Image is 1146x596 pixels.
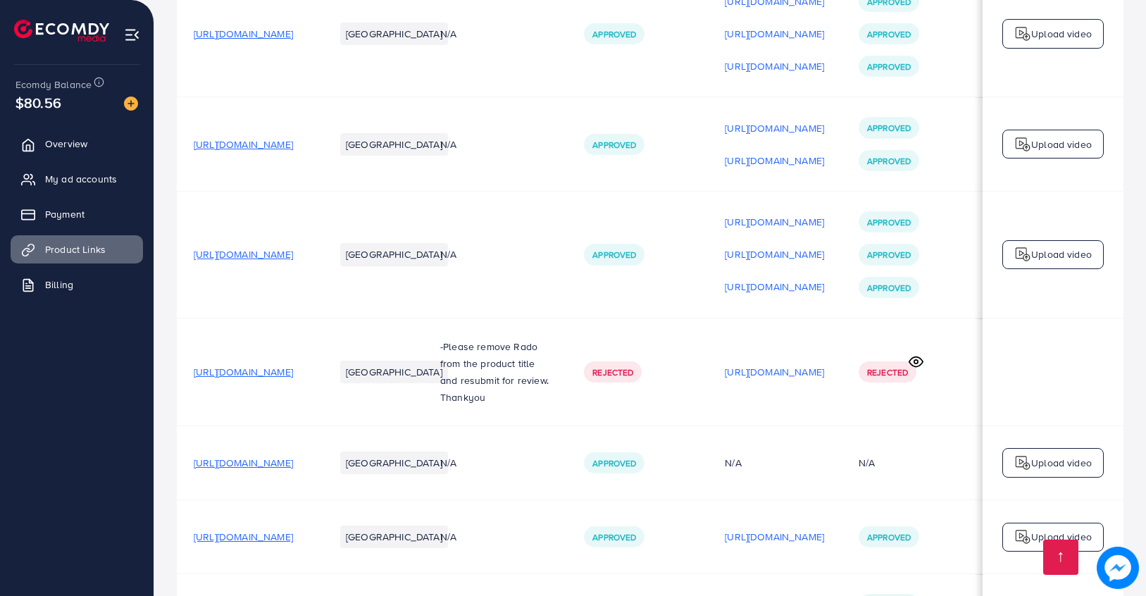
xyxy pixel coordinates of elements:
div: N/A [725,456,825,470]
p: [URL][DOMAIN_NAME] [725,246,824,263]
p: [URL][DOMAIN_NAME] [725,120,824,137]
img: logo [1014,454,1031,471]
span: Billing [45,278,73,292]
span: N/A [440,456,456,470]
span: [URL][DOMAIN_NAME] [194,137,293,151]
p: [URL][DOMAIN_NAME] [725,58,824,75]
img: logo [1014,25,1031,42]
span: Payment [45,207,85,221]
span: N/A [440,27,456,41]
span: [URL][DOMAIN_NAME] [194,365,293,379]
span: [URL][DOMAIN_NAME] [194,27,293,41]
span: N/A [440,530,456,544]
img: logo [1014,136,1031,153]
li: [GEOGRAPHIC_DATA] [340,361,448,383]
li: [GEOGRAPHIC_DATA] [340,452,448,474]
img: logo [14,20,109,42]
span: [URL][DOMAIN_NAME] [194,530,293,544]
span: [URL][DOMAIN_NAME] [194,247,293,261]
span: Approved [867,216,911,228]
span: Approved [867,249,911,261]
span: N/A [440,247,456,261]
div: N/A [859,456,875,470]
span: Approved [867,531,911,543]
span: [URL][DOMAIN_NAME] [194,456,293,470]
span: Approved [867,122,911,134]
p: Upload video [1031,25,1092,42]
span: Ecomdy Balance [15,77,92,92]
p: Upload video [1031,136,1092,153]
span: Product Links [45,242,106,256]
p: [URL][DOMAIN_NAME] [725,213,824,230]
p: [URL][DOMAIN_NAME] [725,25,824,42]
p: Upload video [1031,454,1092,471]
a: Product Links [11,235,143,263]
span: $80.56 [15,92,61,113]
li: [GEOGRAPHIC_DATA] [340,23,448,45]
span: Approved [592,249,636,261]
span: N/A [440,137,456,151]
span: Approved [867,61,911,73]
img: logo [1014,528,1031,545]
span: Approved [592,28,636,40]
a: Overview [11,130,143,158]
a: Payment [11,200,143,228]
p: [URL][DOMAIN_NAME] [725,152,824,169]
img: image [124,97,138,111]
img: menu [124,27,140,43]
a: My ad accounts [11,165,143,193]
p: [URL][DOMAIN_NAME] [725,278,824,295]
span: Approved [592,457,636,469]
span: My ad accounts [45,172,117,186]
li: [GEOGRAPHIC_DATA] [340,133,448,156]
span: Approved [867,28,911,40]
li: [GEOGRAPHIC_DATA] [340,243,448,266]
span: Approved [867,155,911,167]
span: Overview [45,137,87,151]
img: image [1097,547,1139,589]
p: [URL][DOMAIN_NAME] [725,528,824,545]
span: Approved [867,282,911,294]
p: Upload video [1031,246,1092,263]
span: Rejected [592,366,633,378]
p: [URL][DOMAIN_NAME] [725,364,824,380]
p: Upload video [1031,528,1092,545]
span: Rejected [867,366,908,378]
li: [GEOGRAPHIC_DATA] [340,526,448,548]
p: -Please remove Rado from the product title and resubmit for review. Thankyou [440,338,550,406]
span: Approved [592,531,636,543]
a: Billing [11,271,143,299]
img: logo [1014,246,1031,263]
span: Approved [592,139,636,151]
